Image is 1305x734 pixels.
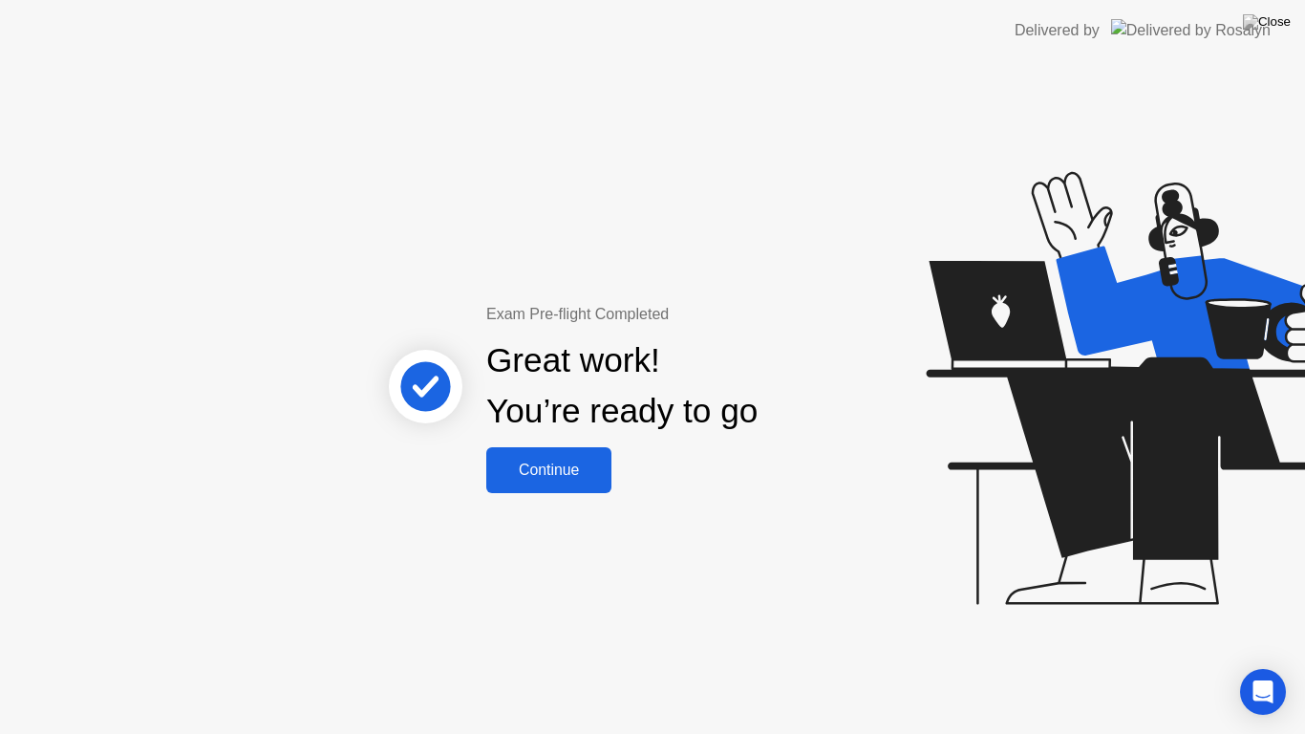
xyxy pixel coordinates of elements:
[492,462,606,479] div: Continue
[1111,19,1271,41] img: Delivered by Rosalyn
[1015,19,1100,42] div: Delivered by
[1243,14,1291,30] img: Close
[1240,669,1286,715] div: Open Intercom Messenger
[486,303,881,326] div: Exam Pre-flight Completed
[486,335,758,437] div: Great work! You’re ready to go
[486,447,611,493] button: Continue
